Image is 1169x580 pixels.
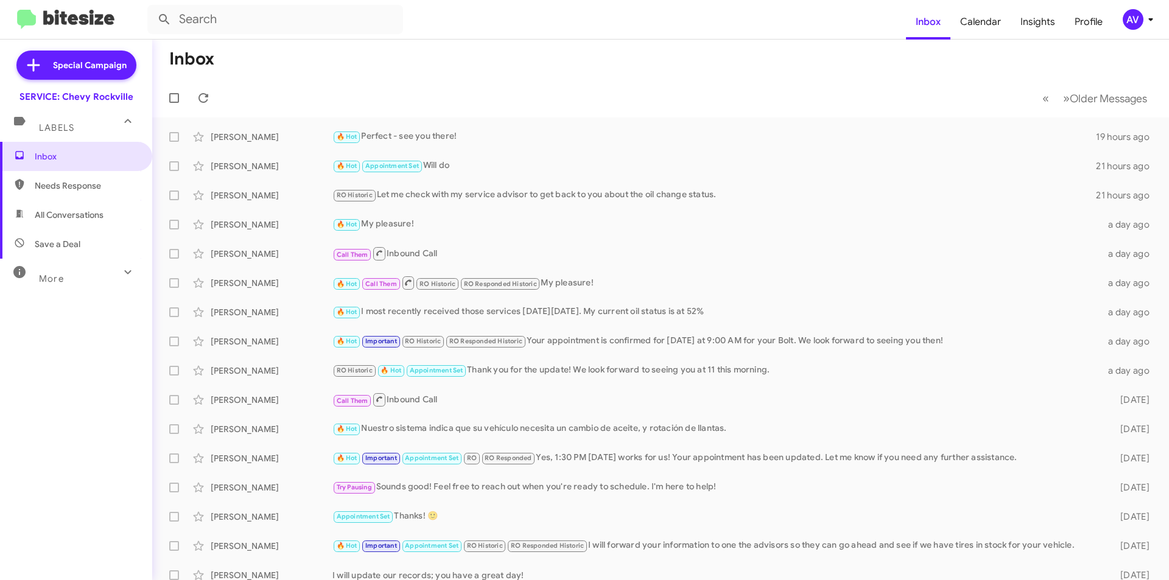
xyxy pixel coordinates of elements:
[332,480,1101,494] div: Sounds good! Feel free to reach out when you're ready to schedule. I'm here to help!
[337,483,372,491] span: Try Pausing
[1101,540,1159,552] div: [DATE]
[1101,277,1159,289] div: a day ago
[211,365,332,377] div: [PERSON_NAME]
[53,59,127,71] span: Special Campaign
[1065,4,1112,40] span: Profile
[211,423,332,435] div: [PERSON_NAME]
[332,363,1101,377] div: Thank you for the update! We look forward to seeing you at 11 this morning.
[332,334,1101,348] div: Your appointment is confirmed for [DATE] at 9:00 AM for your Bolt. We look forward to seeing you ...
[337,280,357,288] span: 🔥 Hot
[1101,335,1159,348] div: a day ago
[35,180,138,192] span: Needs Response
[337,220,357,228] span: 🔥 Hot
[332,392,1101,407] div: Inbound Call
[1101,394,1159,406] div: [DATE]
[1101,481,1159,494] div: [DATE]
[39,122,74,133] span: Labels
[337,542,357,550] span: 🔥 Hot
[332,451,1101,465] div: Yes, 1:30 PM [DATE] works for us! Your appointment has been updated. Let me know if you need any ...
[449,337,522,345] span: RO Responded Historic
[211,452,332,464] div: [PERSON_NAME]
[337,512,390,520] span: Appointment Set
[365,280,397,288] span: Call Them
[332,217,1101,231] div: My pleasure!
[211,160,332,172] div: [PERSON_NAME]
[1101,452,1159,464] div: [DATE]
[332,130,1096,144] div: Perfect - see you there!
[147,5,403,34] input: Search
[211,511,332,523] div: [PERSON_NAME]
[1096,131,1159,143] div: 19 hours ago
[332,246,1101,261] div: Inbound Call
[405,337,441,345] span: RO Historic
[35,238,80,250] span: Save a Deal
[337,454,357,462] span: 🔥 Hot
[1101,248,1159,260] div: a day ago
[337,366,373,374] span: RO Historic
[365,162,419,170] span: Appointment Set
[39,273,64,284] span: More
[211,481,332,494] div: [PERSON_NAME]
[405,542,458,550] span: Appointment Set
[337,162,357,170] span: 🔥 Hot
[1035,86,1056,111] button: Previous
[485,454,532,462] span: RO Responded
[405,454,458,462] span: Appointment Set
[35,209,104,221] span: All Conversations
[337,425,357,433] span: 🔥 Hot
[337,251,368,259] span: Call Them
[337,191,373,199] span: RO Historic
[1063,91,1070,106] span: »
[365,454,397,462] span: Important
[211,277,332,289] div: [PERSON_NAME]
[211,306,332,318] div: [PERSON_NAME]
[211,394,332,406] div: [PERSON_NAME]
[1056,86,1154,111] button: Next
[211,540,332,552] div: [PERSON_NAME]
[381,366,401,374] span: 🔥 Hot
[1112,9,1156,30] button: AV
[420,280,455,288] span: RO Historic
[211,248,332,260] div: [PERSON_NAME]
[211,218,332,231] div: [PERSON_NAME]
[332,188,1096,202] div: Let me check with my service advisor to get back to you about the oil change status.
[1096,189,1159,201] div: 21 hours ago
[1036,86,1154,111] nav: Page navigation example
[1101,306,1159,318] div: a day ago
[337,397,368,405] span: Call Them
[211,335,332,348] div: [PERSON_NAME]
[511,542,584,550] span: RO Responded Historic
[332,275,1101,290] div: My pleasure!
[1101,218,1159,231] div: a day ago
[1070,92,1147,105] span: Older Messages
[332,422,1101,436] div: Nuestro sistema indica que su vehículo necesita un cambio de aceite, y rotación de llantas.
[1042,91,1049,106] span: «
[365,337,397,345] span: Important
[332,159,1096,173] div: Will do
[19,91,133,103] div: SERVICE: Chevy Rockville
[1101,365,1159,377] div: a day ago
[169,49,214,69] h1: Inbox
[1096,160,1159,172] div: 21 hours ago
[332,539,1101,553] div: I will forward your information to one the advisors so they can go ahead and see if we have tires...
[1123,9,1143,30] div: AV
[35,150,138,162] span: Inbox
[332,305,1101,319] div: I most recently received those services [DATE][DATE]. My current oil status is at 52%
[1101,511,1159,523] div: [DATE]
[365,542,397,550] span: Important
[211,131,332,143] div: [PERSON_NAME]
[337,337,357,345] span: 🔥 Hot
[332,509,1101,523] div: Thanks! 🙂
[1011,4,1065,40] a: Insights
[906,4,950,40] a: Inbox
[1101,423,1159,435] div: [DATE]
[467,454,477,462] span: RO
[467,542,503,550] span: RO Historic
[410,366,463,374] span: Appointment Set
[950,4,1011,40] a: Calendar
[464,280,537,288] span: RO Responded Historic
[337,308,357,316] span: 🔥 Hot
